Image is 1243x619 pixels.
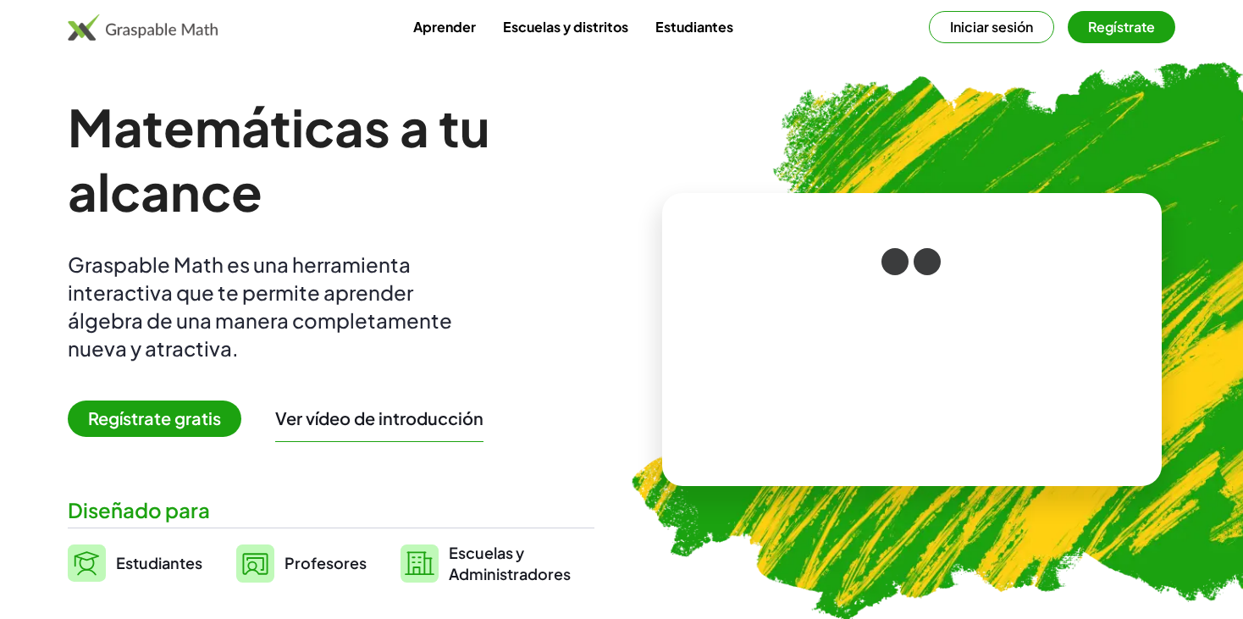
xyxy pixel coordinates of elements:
[929,11,1054,43] button: Iniciar sesión
[68,496,594,524] div: Diseñado para
[275,407,483,429] button: Ver vídeo de introducción
[236,544,274,583] img: svg%3e
[401,542,571,584] a: Escuelas yAdministradores
[68,401,241,437] span: Regístrate gratis
[449,542,571,584] span: Escuelas y Administradores
[285,553,367,572] span: Profesores
[489,11,642,42] a: Escuelas y distritos
[68,251,474,362] div: Graspable Math es una herramienta interactiva que te permite aprender álgebra de una manera compl...
[401,544,439,583] img: svg%3e
[68,542,202,584] a: Estudiantes
[236,542,367,584] a: Profesores
[1068,11,1175,43] button: Regístrate
[68,544,106,582] img: svg%3e
[642,11,747,42] a: Estudiantes
[116,553,202,572] span: Estudiantes
[68,95,594,224] h1: Matemáticas a tu alcance
[400,11,489,42] a: Aprender
[785,276,1039,403] video: What is this? This is dynamic math notation. Dynamic math notation plays a central role in how Gr...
